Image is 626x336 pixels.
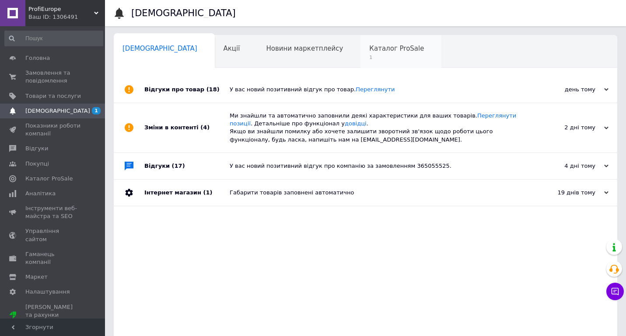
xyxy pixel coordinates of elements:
[144,180,230,206] div: Інтернет магазин
[356,86,395,93] a: Переглянути
[230,86,521,94] div: У вас новий позитивний відгук про товар.
[25,107,90,115] span: [DEMOGRAPHIC_DATA]
[25,204,81,220] span: Інструменти веб-майстра та SEO
[144,76,230,103] div: Відгуки про товар
[28,13,105,21] div: Ваш ID: 1306491
[224,45,240,52] span: Акції
[25,250,81,266] span: Гаманець компанії
[203,189,212,196] span: (1)
[369,54,424,61] span: 1
[25,160,49,168] span: Покупці
[25,227,81,243] span: Управління сайтом
[4,31,103,46] input: Пошук
[131,8,236,18] h1: [DEMOGRAPHIC_DATA]
[345,120,367,127] a: довідці
[206,86,220,93] span: (18)
[230,189,521,197] div: Габарити товарів заповнені автоматично
[521,86,609,94] div: день тому
[122,45,197,52] span: [DEMOGRAPHIC_DATA]
[25,69,81,85] span: Замовлення та повідомлення
[144,103,230,152] div: Зміни в контенті
[25,273,48,281] span: Маркет
[200,124,210,131] span: (4)
[25,54,50,62] span: Головна
[28,5,94,13] span: ProfiEurope
[606,283,624,300] button: Чат з покупцем
[25,288,70,296] span: Налаштування
[25,303,81,327] span: [PERSON_NAME] та рахунки
[521,162,609,170] div: 4 дні тому
[25,122,81,138] span: Показники роботи компанії
[230,162,521,170] div: У вас новий позитивний відгук про компанію за замовленням 365055525.
[25,190,56,197] span: Аналітика
[230,112,521,144] div: Ми знайшли та автоматично заповнили деякі характеристики для ваших товарів. . Детальніше про функ...
[521,189,609,197] div: 19 днів тому
[266,45,343,52] span: Новини маркетплейсу
[92,107,101,114] span: 1
[25,175,73,183] span: Каталог ProSale
[521,124,609,132] div: 2 дні тому
[25,92,81,100] span: Товари та послуги
[172,163,185,169] span: (17)
[369,45,424,52] span: Каталог ProSale
[144,153,230,179] div: Відгуки
[25,145,48,152] span: Відгуки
